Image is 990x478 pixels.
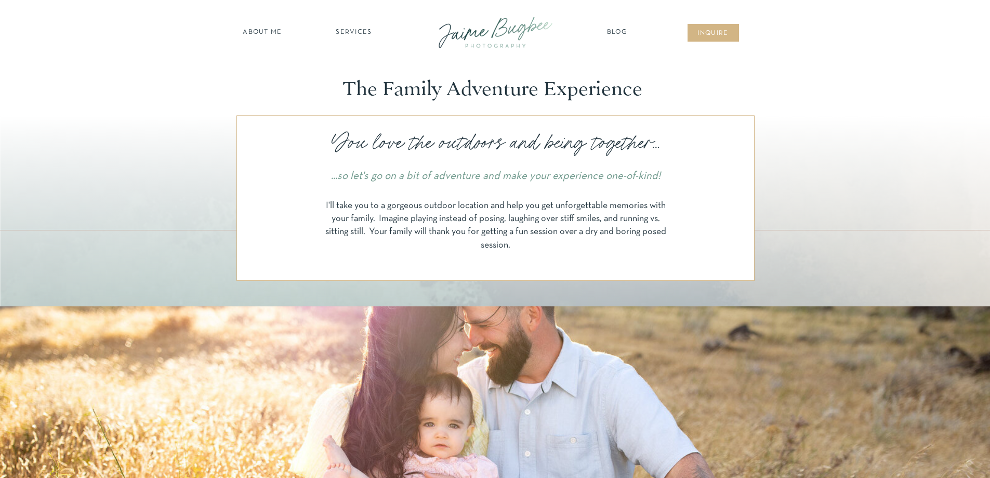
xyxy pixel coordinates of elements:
[240,28,285,38] a: about ME
[325,28,384,38] a: SERVICES
[331,171,661,181] i: ...so let's go on a bit of adventure and make your experience one-of-kind!
[604,28,630,38] a: Blog
[692,29,734,39] a: inqUIre
[343,77,648,101] p: The Family Adventure Experience
[323,199,669,257] p: I'll take you to a gorgeous outdoor location and help you get unforgettable memories with your fa...
[319,128,672,158] p: You love the outdoors and being together...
